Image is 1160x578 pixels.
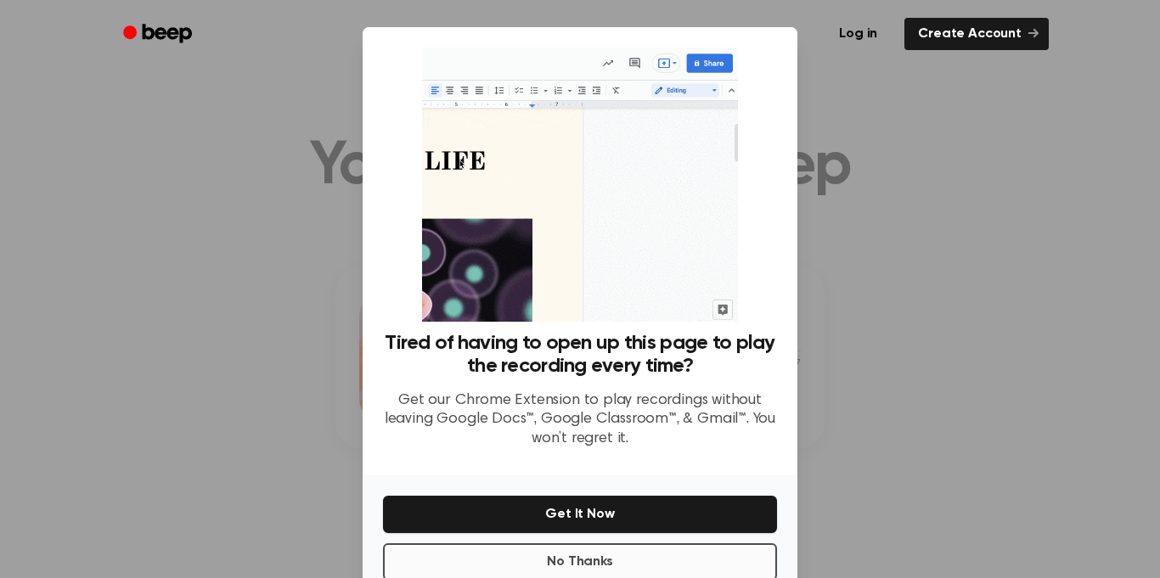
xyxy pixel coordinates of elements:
[383,332,777,378] h3: Tired of having to open up this page to play the recording every time?
[904,18,1049,50] a: Create Account
[111,18,207,51] a: Beep
[383,391,777,449] p: Get our Chrome Extension to play recordings without leaving Google Docs™, Google Classroom™, & Gm...
[822,14,894,53] a: Log in
[383,496,777,533] button: Get It Now
[422,48,737,322] img: Beep extension in action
